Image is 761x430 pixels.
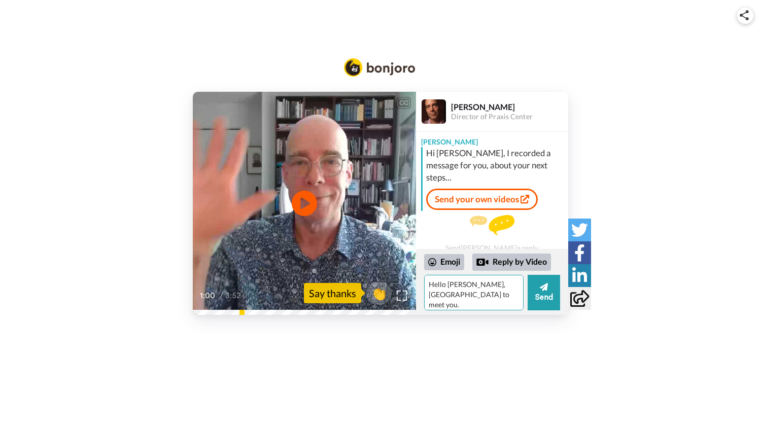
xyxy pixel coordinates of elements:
[416,215,568,252] div: Send [PERSON_NAME] a reply.
[422,99,446,124] img: Profile Image
[472,254,551,271] div: Reply by Video
[225,290,243,302] span: 3:52
[366,285,392,301] span: 👏
[344,58,415,77] img: Bonjoro Logo
[424,254,464,270] div: Emoji
[304,283,361,303] div: Say thanks
[528,275,560,310] button: Send
[451,102,568,112] div: [PERSON_NAME]
[470,215,514,235] img: message.svg
[200,290,218,302] span: 1:00
[476,256,489,268] div: Reply by Video
[397,291,407,301] img: Full screen
[426,147,566,184] div: Hi [PERSON_NAME], I recorded a message for you, about your next steps...
[366,282,392,305] button: 👏
[416,132,568,147] div: [PERSON_NAME]
[397,98,410,108] div: CC
[451,113,568,121] div: Director of Praxis Center
[426,189,538,210] a: Send your own videos
[220,290,223,302] span: /
[740,10,749,20] img: ic_share.svg
[424,275,524,310] textarea: Hello [PERSON_NAME], [GEOGRAPHIC_DATA] to meet you. You can refer to me as [PERSON_NAME]. I wasn’...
